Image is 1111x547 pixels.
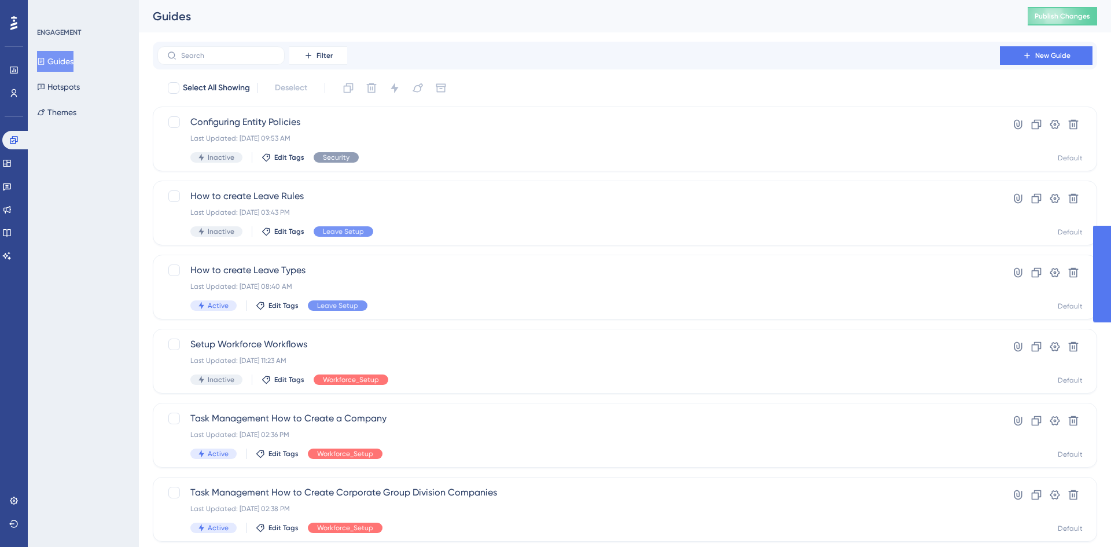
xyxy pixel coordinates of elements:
[317,301,358,310] span: Leave Setup
[268,301,299,310] span: Edit Tags
[190,208,967,217] div: Last Updated: [DATE] 03:43 PM
[208,523,229,533] span: Active
[317,449,373,458] span: Workforce_Setup
[208,375,234,384] span: Inactive
[317,523,373,533] span: Workforce_Setup
[208,301,229,310] span: Active
[190,337,967,351] span: Setup Workforce Workflows
[190,504,967,513] div: Last Updated: [DATE] 02:38 PM
[1035,12,1090,21] span: Publish Changes
[1062,501,1097,536] iframe: UserGuiding AI Assistant Launcher
[37,28,81,37] div: ENGAGEMENT
[274,153,304,162] span: Edit Tags
[190,412,967,425] span: Task Management How to Create a Company
[268,449,299,458] span: Edit Tags
[37,76,80,97] button: Hotspots
[1035,51,1070,60] span: New Guide
[256,523,299,533] button: Edit Tags
[323,227,364,236] span: Leave Setup
[274,227,304,236] span: Edit Tags
[1058,153,1083,163] div: Default
[268,523,299,533] span: Edit Tags
[190,356,967,365] div: Last Updated: [DATE] 11:23 AM
[37,102,76,123] button: Themes
[208,153,234,162] span: Inactive
[262,227,304,236] button: Edit Tags
[1058,450,1083,459] div: Default
[190,189,967,203] span: How to create Leave Rules
[190,263,967,277] span: How to create Leave Types
[190,430,967,439] div: Last Updated: [DATE] 02:36 PM
[190,486,967,500] span: Task Management How to Create Corporate Group Division Companies
[181,52,275,60] input: Search
[256,449,299,458] button: Edit Tags
[264,78,318,98] button: Deselect
[208,449,229,458] span: Active
[323,375,379,384] span: Workforce_Setup
[37,51,73,72] button: Guides
[262,375,304,384] button: Edit Tags
[323,153,350,162] span: Security
[190,115,967,129] span: Configuring Entity Policies
[275,81,307,95] span: Deselect
[1058,524,1083,533] div: Default
[1028,7,1097,25] button: Publish Changes
[208,227,234,236] span: Inactive
[289,46,347,65] button: Filter
[1058,227,1083,237] div: Default
[1000,46,1092,65] button: New Guide
[190,134,967,143] div: Last Updated: [DATE] 09:53 AM
[317,51,333,60] span: Filter
[256,301,299,310] button: Edit Tags
[190,282,967,291] div: Last Updated: [DATE] 08:40 AM
[274,375,304,384] span: Edit Tags
[1058,302,1083,311] div: Default
[262,153,304,162] button: Edit Tags
[153,8,999,24] div: Guides
[1058,376,1083,385] div: Default
[183,81,250,95] span: Select All Showing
